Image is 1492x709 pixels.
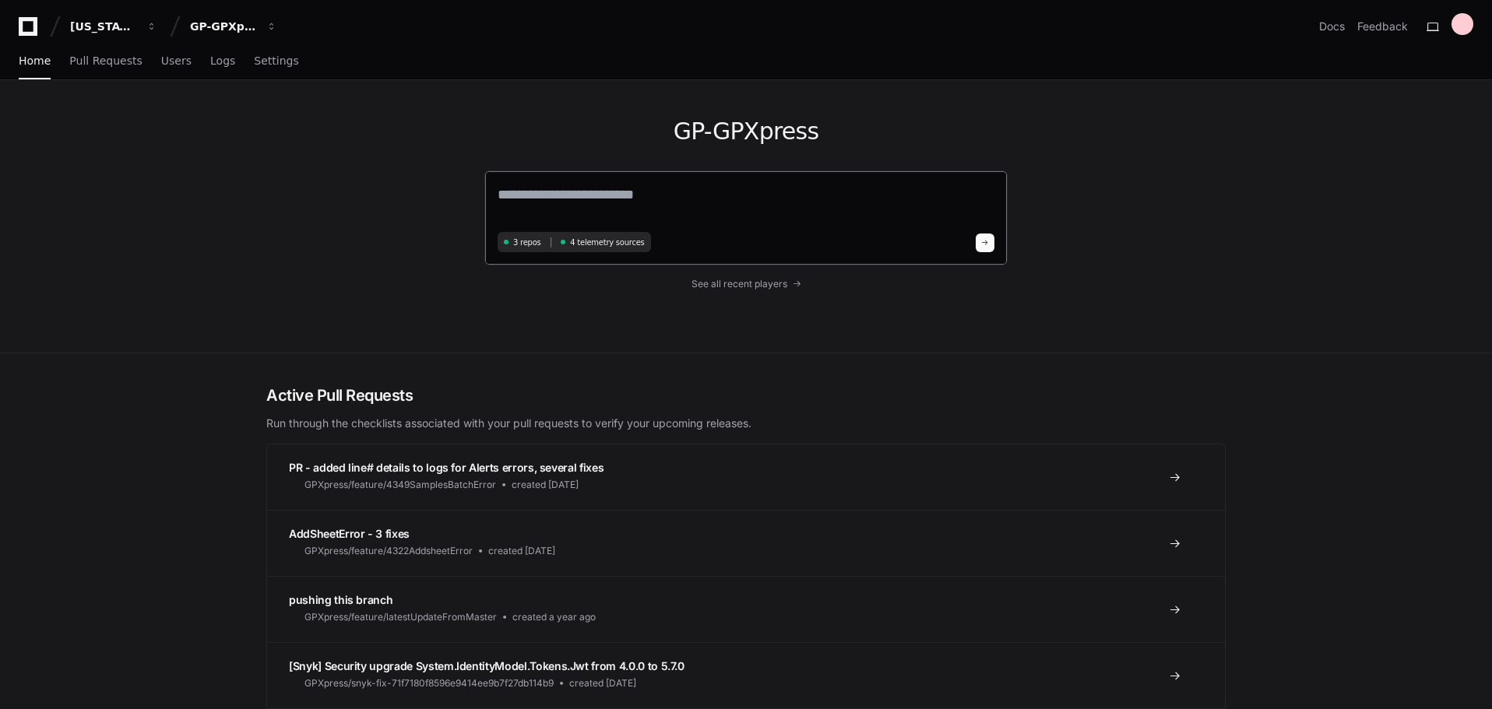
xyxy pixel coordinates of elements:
[210,56,235,65] span: Logs
[266,384,1226,406] h2: Active Pull Requests
[513,237,541,248] span: 3 repos
[1357,19,1408,34] button: Feedback
[267,642,1225,708] a: [Snyk] Security upgrade System.IdentityModel.Tokens.Jwt from 4.0.0 to 5.7.0GPXpress/snyk-fix-71f7...
[304,677,554,690] span: GPXpress/snyk-fix-71f7180f8596e9414ee9b7f27db114b9
[484,118,1008,146] h1: GP-GPXpress
[267,510,1225,576] a: AddSheetError - 3 fixesGPXpress/feature/4322AddsheetErrorcreated [DATE]
[304,611,497,623] span: GPXpress/feature/latestUpdateFromMaster
[484,278,1008,290] a: See all recent players
[64,12,164,40] button: [US_STATE] Pacific
[19,56,51,65] span: Home
[70,19,137,34] div: [US_STATE] Pacific
[210,44,235,79] a: Logs
[304,479,496,491] span: GPXpress/feature/4349SamplesBatchError
[1319,19,1345,34] a: Docs
[266,416,1226,431] p: Run through the checklists associated with your pull requests to verify your upcoming releases.
[161,44,192,79] a: Users
[304,545,473,557] span: GPXpress/feature/4322AddsheetError
[69,56,142,65] span: Pull Requests
[267,576,1225,642] a: pushing this branchGPXpress/feature/latestUpdateFromMastercreated a year ago
[289,461,603,474] span: PR - added line# details to logs for Alerts errors, several fixes
[69,44,142,79] a: Pull Requests
[289,659,684,672] span: [Snyk] Security upgrade System.IdentityModel.Tokens.Jwt from 4.0.0 to 5.7.0
[161,56,192,65] span: Users
[254,56,298,65] span: Settings
[488,545,555,557] span: created [DATE]
[691,278,787,290] span: See all recent players
[289,527,410,540] span: AddSheetError - 3 fixes
[190,19,257,34] div: GP-GPXpress
[289,593,392,606] span: pushing this branch
[19,44,51,79] a: Home
[184,12,283,40] button: GP-GPXpress
[512,611,596,623] span: created a year ago
[570,237,644,248] span: 4 telemetry sources
[254,44,298,79] a: Settings
[512,479,579,491] span: created [DATE]
[267,444,1225,510] a: PR - added line# details to logs for Alerts errors, several fixesGPXpress/feature/4349SamplesBatc...
[569,677,636,690] span: created [DATE]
